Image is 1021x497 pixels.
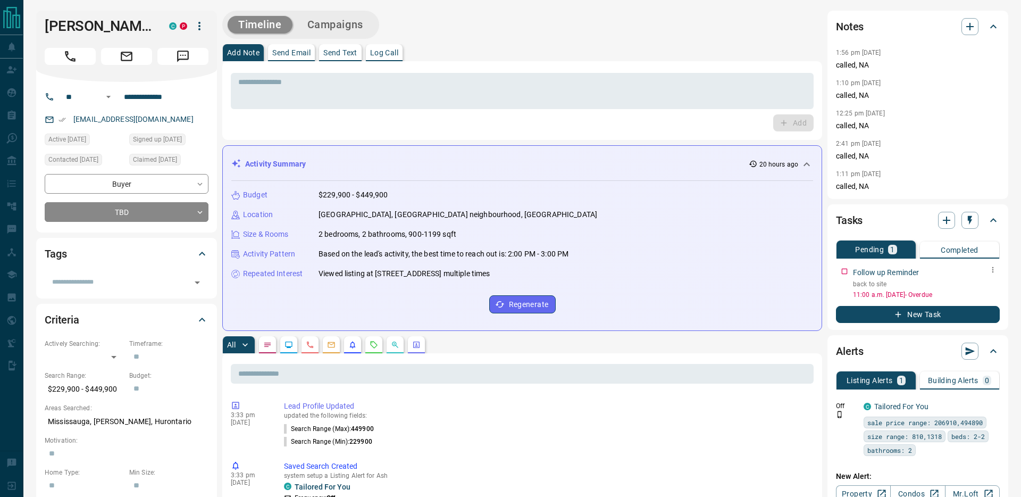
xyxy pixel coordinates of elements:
p: 1:10 pm [DATE] [836,79,881,87]
h2: Alerts [836,343,864,360]
a: [EMAIL_ADDRESS][DOMAIN_NAME] [73,115,194,123]
div: TBD [45,202,208,222]
p: New Alert: [836,471,1000,482]
svg: Push Notification Only [836,411,843,418]
p: 2 bedrooms, 2 bathrooms, 900-1199 sqft [319,229,456,240]
p: Motivation: [45,436,208,445]
p: Send Email [272,49,311,56]
p: 2:41 pm [DATE] [836,140,881,147]
span: beds: 2-2 [951,431,985,442]
svg: Emails [327,341,336,349]
p: Actively Searching: [45,339,124,349]
p: 1 [890,246,894,253]
p: [GEOGRAPHIC_DATA], [GEOGRAPHIC_DATA] neighbourhood, [GEOGRAPHIC_DATA] [319,209,597,220]
button: New Task [836,306,1000,323]
div: condos.ca [284,483,291,490]
p: system setup a Listing Alert for Ash [284,472,809,479]
p: 3:33 pm [231,471,268,479]
p: Follow up Reminder [853,267,919,278]
span: sale price range: 206910,494890 [867,417,983,428]
p: Mississauga, [PERSON_NAME], Hurontario [45,413,208,430]
p: Activity Pattern [243,248,295,260]
div: condos.ca [169,22,177,30]
p: Saved Search Created [284,461,809,472]
p: Search Range (Max) : [284,424,374,434]
button: Open [102,90,115,103]
p: Size & Rooms [243,229,289,240]
span: 449900 [351,425,374,433]
span: size range: 810,1318 [867,431,942,442]
h2: Criteria [45,311,79,328]
div: Tue Oct 14 2025 [45,134,124,148]
svg: Requests [370,341,378,349]
p: Off [836,401,857,411]
p: 12:25 pm [DATE] [836,110,885,117]
p: 0 [985,377,989,384]
h1: [PERSON_NAME] [45,18,153,35]
div: Criteria [45,307,208,333]
p: Add Note [227,49,260,56]
p: called, NA [836,90,1000,101]
div: Wed Oct 25 2023 [129,134,208,148]
span: bathrooms: 2 [867,445,912,455]
span: Signed up [DATE] [133,134,182,145]
p: Min Size: [129,468,208,477]
span: Call [45,48,96,65]
div: Sat Oct 28 2023 [45,154,124,169]
p: Send Text [323,49,357,56]
p: Search Range (Min) : [284,437,372,446]
p: Timeframe: [129,339,208,349]
svg: Lead Browsing Activity [284,341,293,349]
span: Claimed [DATE] [133,154,177,165]
p: Listing Alerts [847,377,893,384]
div: Buyer [45,174,208,194]
p: called, NA [836,120,1000,131]
p: Home Type: [45,468,124,477]
svg: Email Verified [58,116,66,123]
div: Wed Oct 25 2023 [129,154,208,169]
span: 229900 [349,438,372,445]
span: Email [101,48,152,65]
span: Message [157,48,208,65]
p: Activity Summary [245,159,306,170]
button: Timeline [228,16,292,34]
p: Search Range: [45,371,124,380]
svg: Notes [263,341,272,349]
div: Tasks [836,208,1000,233]
p: 3:33 pm [231,411,268,419]
div: Notes [836,14,1000,39]
p: Building Alerts [928,377,978,384]
button: Regenerate [489,295,556,313]
p: Log Call [370,49,398,56]
div: property.ca [180,22,187,30]
p: 1 [899,377,903,384]
div: Activity Summary20 hours ago [231,154,813,174]
p: back to site [853,279,1000,289]
p: All [227,341,236,349]
h2: Tags [45,245,66,262]
svg: Listing Alerts [348,341,357,349]
p: Budget: [129,371,208,380]
p: 20 hours ago [759,160,798,169]
p: called, NA [836,151,1000,162]
p: Repeated Interest [243,268,303,279]
p: Completed [941,246,978,254]
p: Location [243,209,273,220]
button: Campaigns [297,16,374,34]
p: 1:56 pm [DATE] [836,49,881,56]
span: Active [DATE] [48,134,86,145]
p: called, NA [836,181,1000,192]
p: called, NA [836,60,1000,71]
svg: Opportunities [391,341,399,349]
p: Viewed listing at [STREET_ADDRESS] multiple times [319,268,490,279]
p: updated the following fields: [284,412,809,419]
p: 11:00 a.m. [DATE] - Overdue [853,290,1000,300]
p: Lead Profile Updated [284,401,809,412]
p: [DATE] [231,479,268,486]
span: Contacted [DATE] [48,154,98,165]
p: [DATE] [231,419,268,426]
p: $229,900 - $449,900 [319,189,388,201]
h2: Notes [836,18,864,35]
div: Alerts [836,338,1000,364]
button: Open [190,275,205,290]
